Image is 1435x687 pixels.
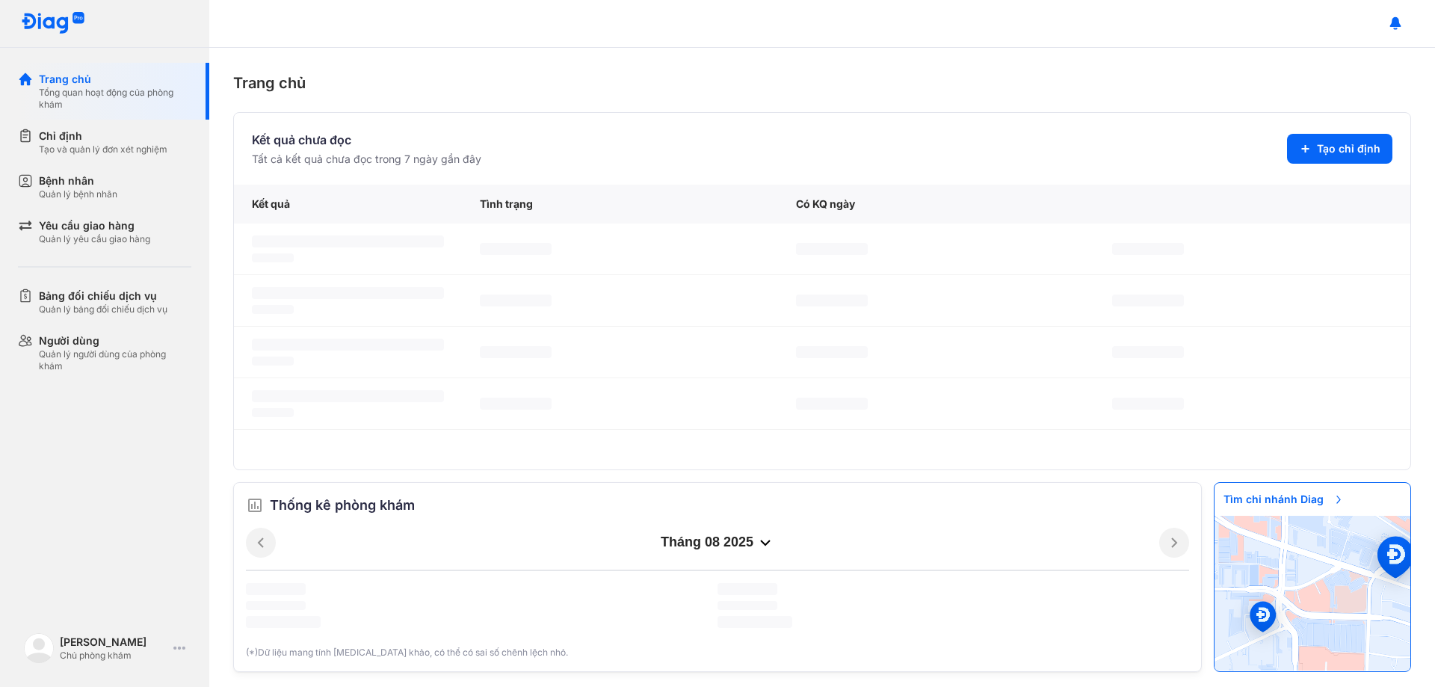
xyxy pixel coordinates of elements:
[480,295,552,306] span: ‌
[24,633,54,663] img: logo
[39,87,191,111] div: Tổng quan hoạt động của phòng khám
[796,346,868,358] span: ‌
[480,243,552,255] span: ‌
[252,131,481,149] div: Kết quả chưa đọc
[39,233,150,245] div: Quản lý yêu cầu giao hàng
[1317,141,1380,156] span: Tạo chỉ định
[1112,243,1184,255] span: ‌
[252,253,294,262] span: ‌
[39,72,191,87] div: Trang chủ
[480,346,552,358] span: ‌
[246,496,264,514] img: order.5a6da16c.svg
[276,534,1159,552] div: tháng 08 2025
[1287,134,1392,164] button: Tạo chỉ định
[21,12,85,35] img: logo
[796,295,868,306] span: ‌
[252,287,444,299] span: ‌
[796,398,868,410] span: ‌
[246,616,321,628] span: ‌
[39,333,191,348] div: Người dùng
[234,185,462,224] div: Kết quả
[1112,346,1184,358] span: ‌
[252,152,481,167] div: Tất cả kết quả chưa đọc trong 7 ngày gần đây
[60,635,167,650] div: [PERSON_NAME]
[1112,398,1184,410] span: ‌
[39,173,117,188] div: Bệnh nhân
[1112,295,1184,306] span: ‌
[252,235,444,247] span: ‌
[252,390,444,402] span: ‌
[233,72,1411,94] div: Trang chủ
[39,188,117,200] div: Quản lý bệnh nhân
[39,129,167,144] div: Chỉ định
[1215,483,1354,516] span: Tìm chi nhánh Diag
[39,304,167,315] div: Quản lý bảng đối chiếu dịch vụ
[252,305,294,314] span: ‌
[246,646,1189,659] div: (*)Dữ liệu mang tính [MEDICAL_DATA] khảo, có thể có sai số chênh lệch nhỏ.
[462,185,778,224] div: Tình trạng
[778,185,1094,224] div: Có KQ ngày
[246,601,306,610] span: ‌
[252,357,294,366] span: ‌
[480,398,552,410] span: ‌
[60,650,167,662] div: Chủ phòng khám
[39,348,191,372] div: Quản lý người dùng của phòng khám
[252,408,294,417] span: ‌
[270,495,415,516] span: Thống kê phòng khám
[246,583,306,595] span: ‌
[39,218,150,233] div: Yêu cầu giao hàng
[717,583,777,595] span: ‌
[252,339,444,351] span: ‌
[796,243,868,255] span: ‌
[39,144,167,155] div: Tạo và quản lý đơn xét nghiệm
[717,601,777,610] span: ‌
[39,289,167,304] div: Bảng đối chiếu dịch vụ
[717,616,792,628] span: ‌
